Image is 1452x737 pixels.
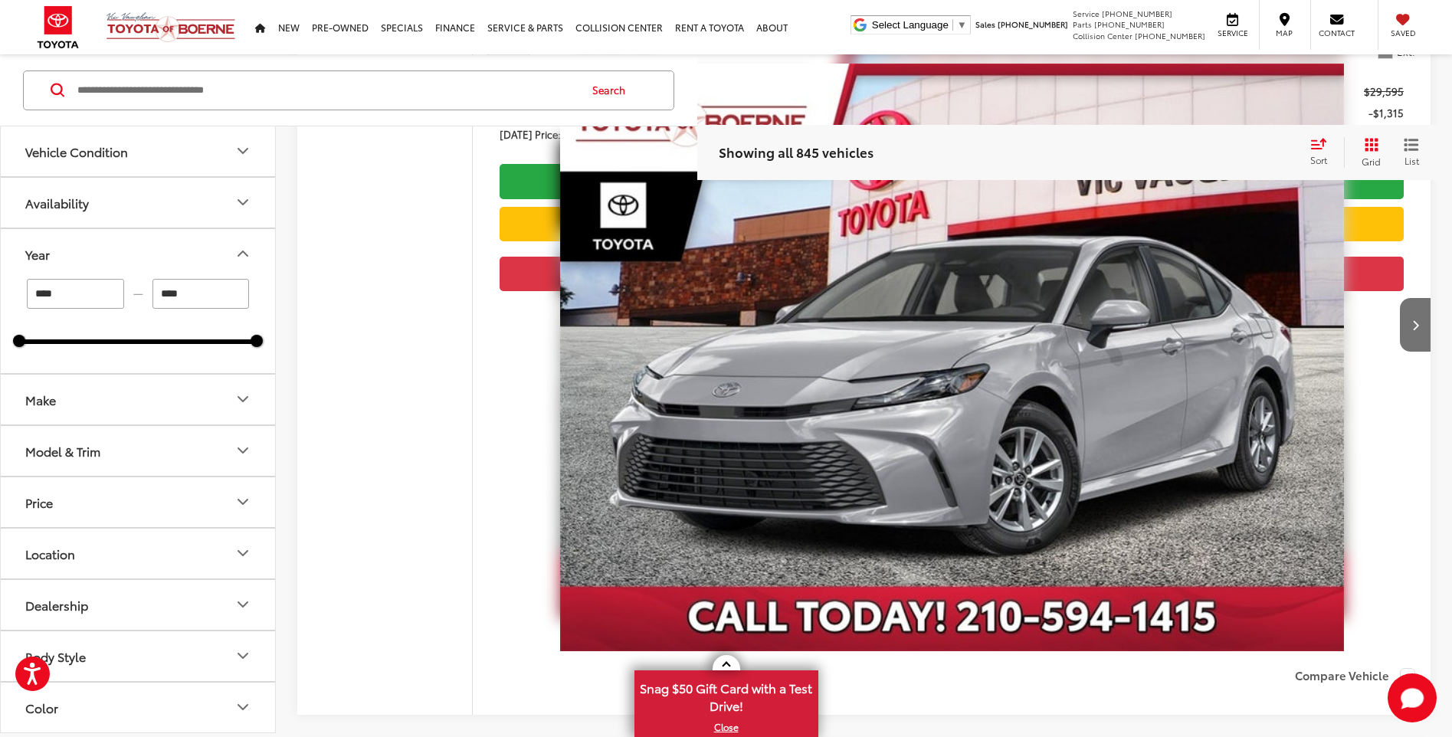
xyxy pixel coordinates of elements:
img: Vic Vaughan Toyota of Boerne [106,11,236,43]
div: Dealership [234,596,252,614]
button: MakeMake [1,375,277,424]
button: Toggle Chat Window [1388,673,1437,722]
button: Select sort value [1303,136,1344,167]
span: ▼ [957,19,967,31]
span: Snag $50 Gift Card with a Test Drive! [636,672,817,719]
input: maximum [152,279,250,309]
div: Vehicle Condition [25,144,128,159]
div: Price [234,493,252,512]
div: Make [234,391,252,409]
span: — [129,287,148,300]
div: Year [234,245,252,264]
span: Saved [1386,28,1420,38]
button: YearYear [1,229,277,279]
div: Location [25,546,75,561]
div: Vehicle Condition [234,142,252,161]
div: Availability [234,194,252,212]
span: [PHONE_NUMBER] [998,18,1068,30]
div: Availability [25,195,89,210]
div: Dealership [25,598,88,612]
div: Model & Trim [234,442,252,460]
div: Price [25,495,53,509]
a: Select Language​ [872,19,967,31]
button: Vehicle ConditionVehicle Condition [1,126,277,176]
span: [PHONE_NUMBER] [1135,30,1205,41]
span: Map [1267,28,1301,38]
span: Collision Center [1073,30,1132,41]
span: [PHONE_NUMBER] [1102,8,1172,19]
div: Location [234,545,252,563]
svg: Start Chat [1388,673,1437,722]
label: Compare Vehicle [1295,668,1415,683]
span: Showing all 845 vehicles [719,142,873,160]
div: Make [25,392,56,407]
button: ColorColor [1,683,277,732]
span: List [1404,153,1419,166]
button: Search [578,70,647,109]
span: [PHONE_NUMBER] [1094,18,1165,30]
span: Contact [1319,28,1355,38]
span: ​ [952,19,953,31]
button: LocationLocation [1,529,277,578]
button: Body StyleBody Style [1,631,277,681]
button: DealershipDealership [1,580,277,630]
span: Sales [975,18,995,30]
div: Body Style [234,647,252,666]
span: Parts [1073,18,1092,30]
button: AvailabilityAvailability [1,178,277,228]
div: Year [25,247,50,261]
input: minimum [27,279,124,309]
span: Grid [1362,154,1381,167]
button: Grid View [1344,136,1392,167]
div: Model & Trim [25,444,100,458]
div: Color [25,700,58,715]
div: Color [234,699,252,717]
button: List View [1392,136,1431,167]
button: Model & TrimModel & Trim [1,426,277,476]
span: Service [1215,28,1250,38]
div: Body Style [25,649,86,663]
button: PricePrice [1,477,277,527]
span: Sort [1310,153,1327,166]
span: Service [1073,8,1100,19]
span: Select Language [872,19,949,31]
input: Search by Make, Model, or Keyword [76,71,578,108]
img: 2025 Toyota Camry LE [560,64,1344,651]
button: Next image [1400,298,1431,352]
